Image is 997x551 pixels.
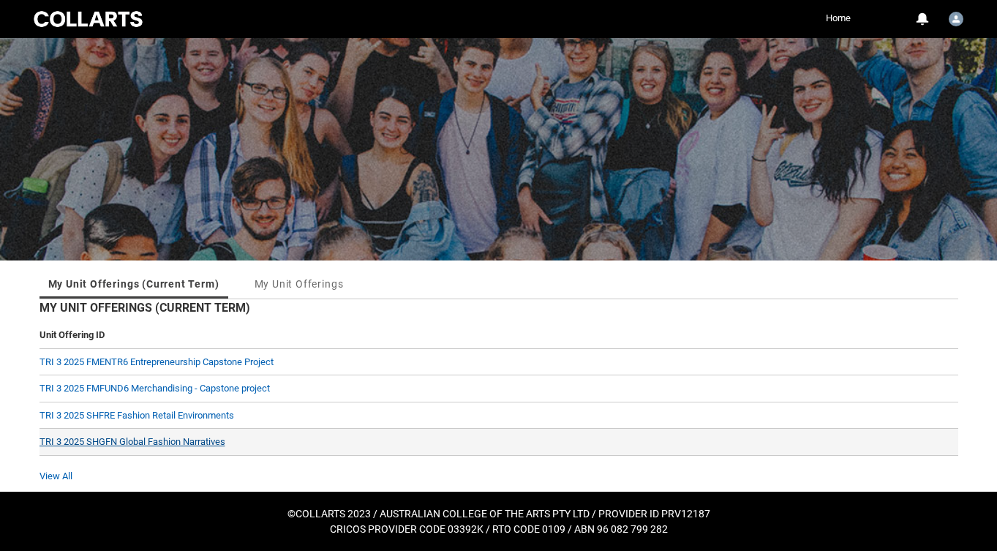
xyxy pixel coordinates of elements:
li: My Unit Offerings (Current Term) [39,269,228,299]
a: TRI 3 2025 FMFUND6 Merchandising - Capstone project [39,383,270,394]
a: View All Unit Enrolments [39,471,72,481]
a: TRI 3 2025 SHFRE Fashion Retail Environments [39,410,234,421]
a: My Unit Offerings [255,269,344,299]
h2: My Unit Offerings (Current Term) [39,299,958,322]
a: Home [822,7,854,29]
button: User Profile Karen.DeVos [945,6,967,29]
li: My Unit Offerings [246,269,353,299]
img: Karen.DeVos [949,12,963,26]
a: TRI 3 2025 FMENTR6 Entrepreneurship Capstone Project [39,356,274,367]
a: TRI 3 2025 SHGFN Global Fashion Narratives [39,436,225,447]
th: Unit Offering ID [39,322,958,349]
a: My Unit Offerings (Current Term) [48,269,219,299]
